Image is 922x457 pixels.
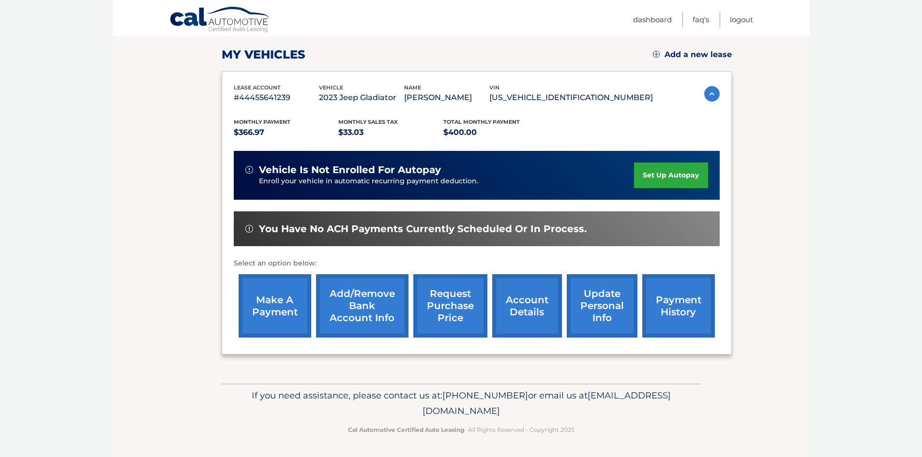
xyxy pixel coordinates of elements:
[653,51,660,58] img: add.svg
[259,176,635,187] p: Enroll your vehicle in automatic recurring payment deduction.
[404,91,489,104] p: [PERSON_NAME]
[234,258,720,269] p: Select an option below:
[730,12,753,28] a: Logout
[492,274,562,338] a: account details
[642,274,715,338] a: payment history
[234,91,319,104] p: #44455641239
[228,388,695,419] p: If you need assistance, please contact us at: or email us at
[234,84,281,91] span: lease account
[245,225,253,233] img: alert-white.svg
[489,91,653,104] p: [US_VEHICLE_IDENTIFICATION_NUMBER]
[443,118,520,125] span: Total Monthly Payment
[319,91,404,104] p: 2023 Jeep Gladiator
[234,126,339,139] p: $366.97
[259,223,587,235] span: You have no ACH payments currently scheduled or in process.
[222,47,305,62] h2: my vehicles
[489,84,499,91] span: vin
[633,12,672,28] a: Dashboard
[234,118,290,125] span: Monthly Payment
[704,86,720,102] img: accordion-active.svg
[239,274,311,338] a: make a payment
[338,118,398,125] span: Monthly sales Tax
[245,166,253,174] img: alert-white.svg
[567,274,637,338] a: update personal info
[348,426,464,433] strong: Cal Automotive Certified Auto Leasing
[442,390,528,401] span: [PHONE_NUMBER]
[443,126,548,139] p: $400.00
[259,164,441,176] span: vehicle is not enrolled for autopay
[169,6,271,34] a: Cal Automotive
[319,84,343,91] span: vehicle
[404,84,421,91] span: name
[228,425,695,435] p: - All Rights Reserved - Copyright 2025
[693,12,709,28] a: FAQ's
[338,126,443,139] p: $33.03
[316,274,408,338] a: Add/Remove bank account info
[423,390,671,416] span: [EMAIL_ADDRESS][DOMAIN_NAME]
[653,50,732,59] a: Add a new lease
[413,274,487,338] a: request purchase price
[634,162,708,188] a: set up autopay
